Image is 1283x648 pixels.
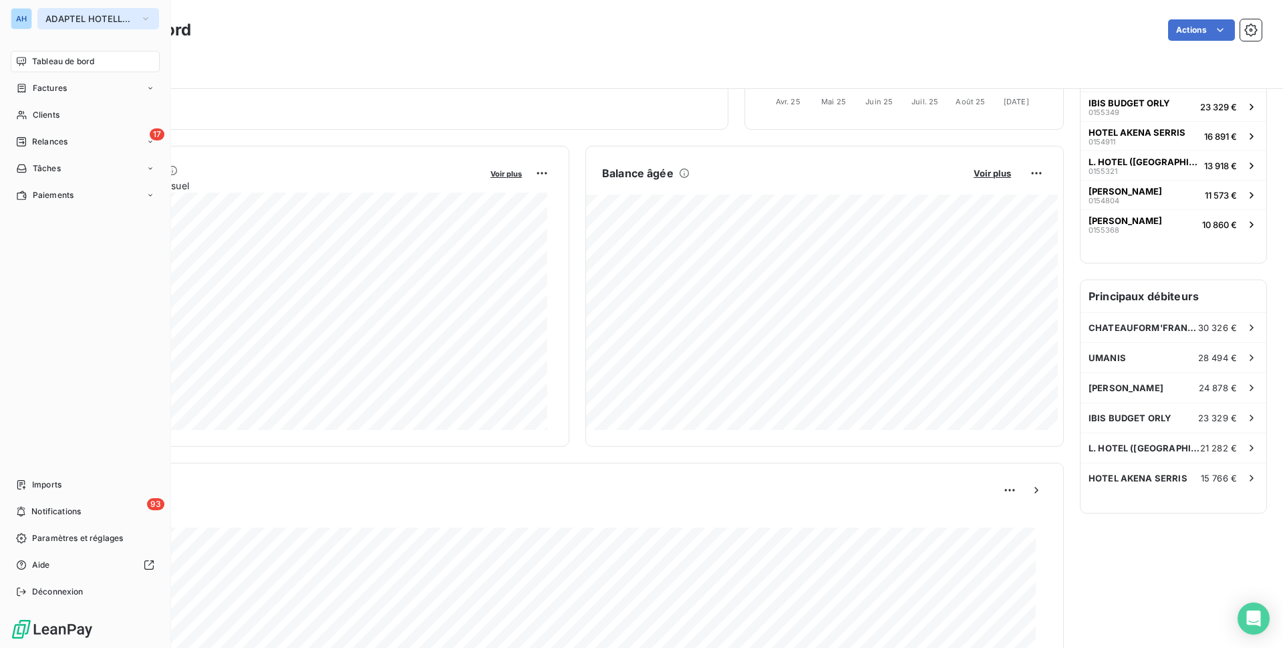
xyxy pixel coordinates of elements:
span: 0155321 [1089,167,1117,175]
h6: Principaux débiteurs [1081,280,1266,312]
span: 0155349 [1089,108,1119,116]
span: Déconnexion [32,586,84,598]
div: Open Intercom Messenger [1238,603,1270,635]
span: Imports [32,479,61,491]
span: Relances [32,136,67,148]
tspan: Août 25 [956,97,985,106]
span: 11 573 € [1205,190,1237,201]
span: Paiements [33,189,74,201]
span: 0154804 [1089,197,1119,205]
span: 28 494 € [1198,352,1237,363]
tspan: [DATE] [1004,97,1029,106]
span: L. HOTEL ([GEOGRAPHIC_DATA]) [1089,156,1199,167]
button: HOTEL AKENA SERRIS015491116 891 € [1081,121,1266,150]
span: 23 329 € [1200,102,1237,112]
button: IBIS BUDGET ORLY015534923 329 € [1081,92,1266,121]
span: Aide [32,559,50,571]
span: [PERSON_NAME] [1089,215,1162,226]
span: Voir plus [974,168,1011,179]
span: Chiffre d'affaires mensuel [76,179,481,193]
span: 15 766 € [1201,473,1237,483]
span: 21 282 € [1200,443,1237,453]
a: Aide [11,554,160,576]
span: IBIS BUDGET ORLY [1089,98,1170,108]
span: Tableau de bord [32,56,94,68]
span: 16 891 € [1204,131,1237,142]
span: 17 [150,128,164,140]
span: Clients [33,109,59,121]
div: AH [11,8,32,29]
tspan: Juin 25 [865,97,893,106]
span: [PERSON_NAME] [1089,383,1163,393]
span: ADAPTEL HOTELLERIE [45,13,135,24]
span: HOTEL AKENA SERRIS [1089,127,1185,138]
span: CHATEAUFORM'FRANCE [1089,322,1198,333]
button: [PERSON_NAME]015536810 860 € [1081,209,1266,239]
img: Logo LeanPay [11,619,94,640]
span: Paramètres et réglages [32,532,123,544]
button: Actions [1168,19,1235,41]
span: L. HOTEL ([GEOGRAPHIC_DATA]) [1089,443,1200,453]
span: 93 [147,498,164,510]
span: IBIS BUDGET ORLY [1089,413,1171,423]
span: 23 329 € [1198,413,1237,423]
button: Voir plus [486,167,526,179]
button: Voir plus [970,167,1015,179]
span: Factures [33,82,67,94]
span: [PERSON_NAME] [1089,186,1162,197]
span: Tâches [33,163,61,175]
span: Notifications [31,506,81,518]
h6: Balance âgée [602,165,674,181]
span: 30 326 € [1198,322,1237,333]
button: [PERSON_NAME]015480411 573 € [1081,180,1266,209]
span: UMANIS [1089,352,1126,363]
span: 24 878 € [1199,383,1237,393]
tspan: Juil. 25 [911,97,938,106]
span: 10 860 € [1202,219,1237,230]
tspan: Avr. 25 [776,97,801,106]
span: 0154911 [1089,138,1115,146]
tspan: Mai 25 [821,97,846,106]
span: 0155368 [1089,226,1119,234]
span: 13 918 € [1204,160,1237,171]
span: Voir plus [490,169,522,179]
span: HOTEL AKENA SERRIS [1089,473,1187,483]
button: L. HOTEL ([GEOGRAPHIC_DATA])015532113 918 € [1081,150,1266,180]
